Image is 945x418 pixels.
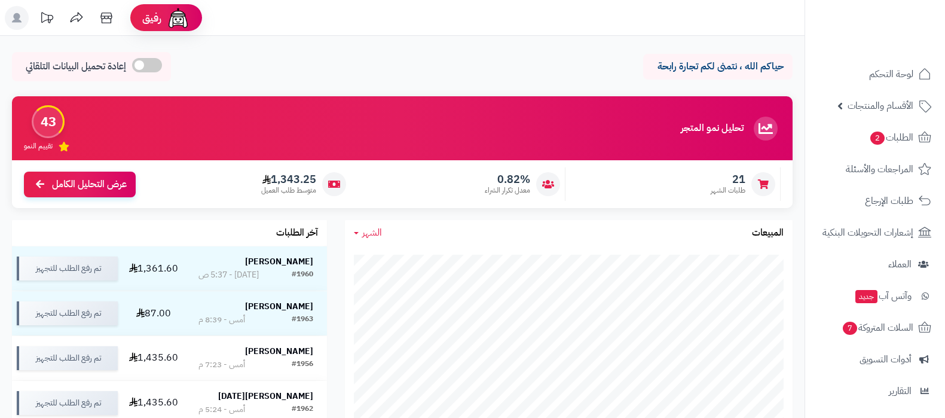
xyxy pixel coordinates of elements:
div: #1962 [292,404,313,416]
img: ai-face.png [166,6,190,30]
span: السلات المتروكة [842,319,913,336]
span: العملاء [888,256,912,273]
a: الطلبات2 [812,123,938,152]
span: طلبات الشهر [711,185,745,196]
td: 1,361.60 [123,246,184,291]
div: أمس - 7:23 م [198,359,245,371]
strong: [PERSON_NAME] [245,300,313,313]
span: أدوات التسويق [860,351,912,368]
span: 21 [711,173,745,186]
span: معدل تكرار الشراء [485,185,530,196]
strong: [PERSON_NAME][DATE] [218,390,313,402]
strong: [PERSON_NAME] [245,345,313,358]
span: الطلبات [869,129,913,146]
a: وآتس آبجديد [812,282,938,310]
span: طلبات الإرجاع [865,193,913,209]
div: أمس - 8:39 م [198,314,245,326]
a: إشعارات التحويلات البنكية [812,218,938,247]
h3: المبيعات [752,228,784,239]
span: المراجعات والأسئلة [846,161,913,178]
span: عرض التحليل الكامل [52,178,127,191]
a: أدوات التسويق [812,345,938,374]
td: 1,435.60 [123,336,184,380]
a: العملاء [812,250,938,279]
div: #1956 [292,359,313,371]
div: أمس - 5:24 م [198,404,245,416]
span: متوسط طلب العميل [261,185,316,196]
div: [DATE] - 5:37 ص [198,269,259,281]
h3: آخر الطلبات [276,228,318,239]
span: 1,343.25 [261,173,316,186]
a: تحديثات المنصة [32,6,62,33]
span: 2 [870,132,885,145]
span: وآتس آب [854,288,912,304]
div: تم رفع الطلب للتجهيز [17,391,118,415]
p: حياكم الله ، نتمنى لكم تجارة رابحة [652,60,784,74]
a: الشهر [354,226,382,240]
span: 0.82% [485,173,530,186]
div: #1960 [292,269,313,281]
h3: تحليل نمو المتجر [681,123,744,134]
td: 87.00 [123,291,184,335]
span: 7 [843,322,857,335]
a: التقارير [812,377,938,405]
span: لوحة التحكم [869,66,913,83]
div: #1963 [292,314,313,326]
a: المراجعات والأسئلة [812,155,938,184]
a: السلات المتروكة7 [812,313,938,342]
span: رفيق [142,11,161,25]
span: إشعارات التحويلات البنكية [822,224,913,241]
a: لوحة التحكم [812,60,938,89]
span: التقارير [889,383,912,399]
div: تم رفع الطلب للتجهيز [17,301,118,325]
span: الأقسام والمنتجات [848,97,913,114]
div: تم رفع الطلب للتجهيز [17,346,118,370]
strong: [PERSON_NAME] [245,255,313,268]
div: تم رفع الطلب للتجهيز [17,257,118,280]
span: إعادة تحميل البيانات التلقائي [26,60,126,74]
span: جديد [855,290,877,303]
a: عرض التحليل الكامل [24,172,136,197]
span: تقييم النمو [24,141,53,151]
span: الشهر [362,225,382,240]
a: طلبات الإرجاع [812,187,938,215]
